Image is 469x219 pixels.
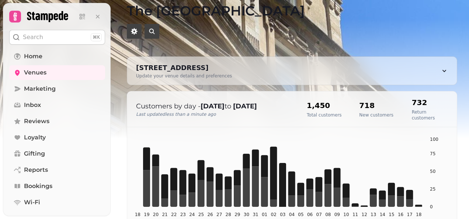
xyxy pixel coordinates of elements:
[359,112,393,118] p: New customers
[24,101,41,109] span: Inbox
[162,212,167,217] tspan: 21
[24,52,42,61] span: Home
[430,204,433,209] tspan: 0
[280,212,285,217] tspan: 03
[91,33,102,41] div: ⌘K
[430,137,438,142] tspan: 100
[316,212,322,217] tspan: 07
[24,149,45,158] span: Gifting
[389,212,394,217] tspan: 15
[307,212,313,217] tspan: 06
[253,212,258,217] tspan: 31
[180,212,186,217] tspan: 23
[9,65,105,80] a: Venues
[271,212,277,217] tspan: 02
[9,30,105,45] button: Search⌘K
[23,33,43,42] p: Search
[430,169,435,174] tspan: 50
[153,212,159,217] tspan: 20
[136,63,232,73] div: [STREET_ADDRESS]
[352,212,358,217] tspan: 11
[24,68,46,77] span: Venues
[189,212,195,217] tspan: 24
[207,212,213,217] tspan: 26
[343,212,349,217] tspan: 10
[226,212,231,217] tspan: 28
[234,212,240,217] tspan: 29
[201,102,225,110] strong: [DATE]
[135,212,140,217] tspan: 18
[262,212,267,217] tspan: 01
[24,133,46,142] span: Loyalty
[9,179,105,194] a: Bookings
[9,98,105,112] a: Inbox
[407,212,412,217] tspan: 17
[171,212,177,217] tspan: 22
[430,151,435,156] tspan: 75
[9,163,105,177] a: Reports
[412,97,451,108] h2: 732
[334,212,340,217] tspan: 09
[136,73,232,79] div: Update your venue details and preferences
[198,212,204,217] tspan: 25
[430,187,435,192] tspan: 25
[136,101,292,111] p: Customers by day - to
[244,212,249,217] tspan: 30
[307,112,342,118] p: Total customers
[136,111,292,117] p: Last updated less than a minute ago
[380,212,385,217] tspan: 14
[289,212,295,217] tspan: 04
[307,100,342,111] h2: 1,450
[233,102,257,110] strong: [DATE]
[298,212,303,217] tspan: 05
[412,109,451,121] p: Return customers
[416,212,421,217] tspan: 18
[24,166,48,174] span: Reports
[9,146,105,161] a: Gifting
[24,198,40,207] span: Wi-Fi
[9,81,105,96] a: Marketing
[9,114,105,129] a: Reviews
[9,49,105,64] a: Home
[398,212,403,217] tspan: 16
[325,212,331,217] tspan: 08
[9,130,105,145] a: Loyalty
[24,117,49,126] span: Reviews
[362,212,367,217] tspan: 12
[371,212,376,217] tspan: 13
[216,212,222,217] tspan: 27
[359,100,393,111] h2: 718
[24,84,56,93] span: Marketing
[9,195,105,210] a: Wi-Fi
[144,212,149,217] tspan: 19
[24,182,52,191] span: Bookings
